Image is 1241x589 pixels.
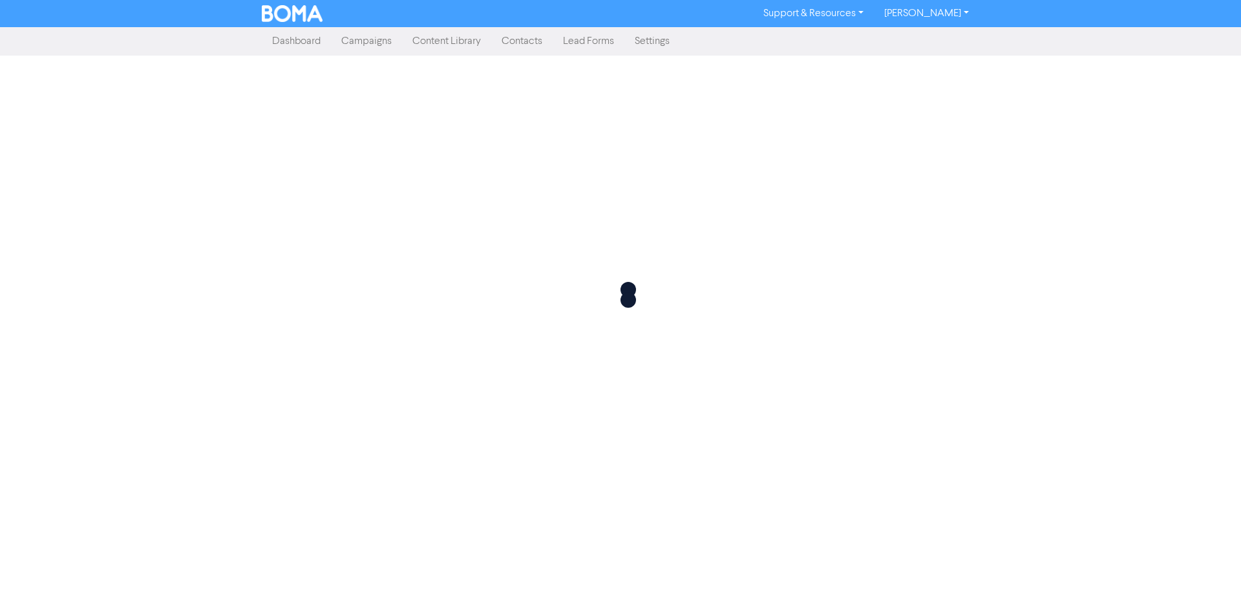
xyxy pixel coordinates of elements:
a: Support & Resources [753,3,874,24]
a: Lead Forms [553,28,624,54]
a: Campaigns [331,28,402,54]
a: Content Library [402,28,491,54]
a: Dashboard [262,28,331,54]
a: Contacts [491,28,553,54]
a: Settings [624,28,680,54]
img: BOMA Logo [262,5,323,22]
a: [PERSON_NAME] [874,3,979,24]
